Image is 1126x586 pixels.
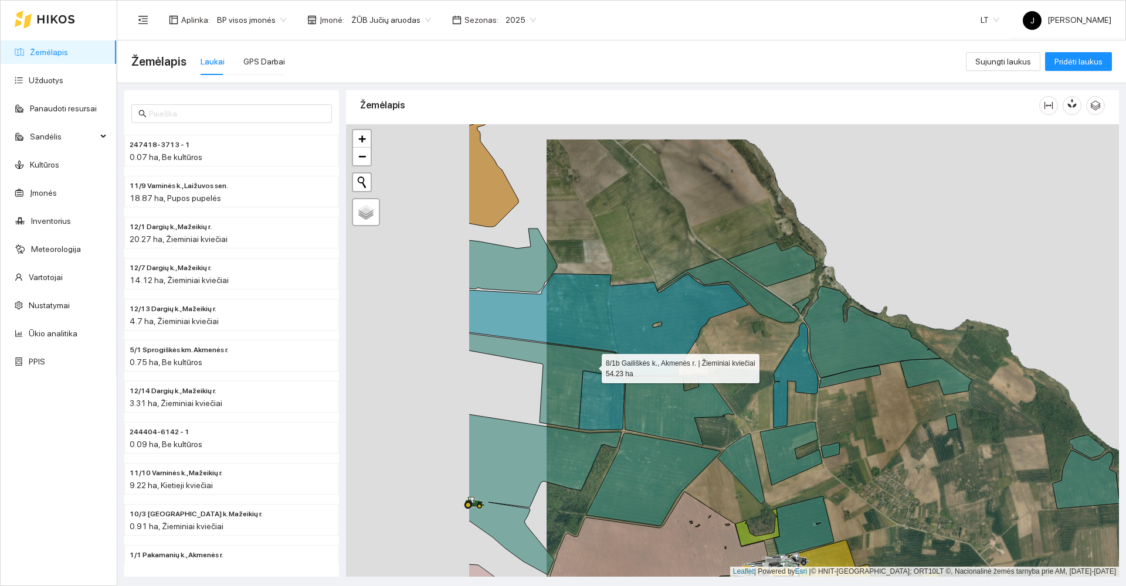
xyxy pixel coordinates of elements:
span: 247418-3713 - 1 [130,139,190,151]
span: layout [169,15,178,25]
span: [PERSON_NAME] [1023,15,1111,25]
span: 12/14 Dargių k., Mažeikių r. [130,386,216,397]
span: − [358,149,366,163]
a: Zoom in [353,130,371,148]
span: 11/10 Varninės k., Mažeikių r. [130,468,223,479]
div: GPS Darbai [243,55,285,68]
span: menu-fold [138,15,148,25]
span: 9.22 ha, Kietieji kviečiai [130,481,213,490]
button: column-width [1039,96,1058,115]
span: Pridėti laukus [1054,55,1103,68]
a: Panaudoti resursai [30,104,97,113]
span: 11/9 Varninės k., Laižuvos sen. [130,180,228,192]
a: PPIS [29,357,45,366]
a: Kultūros [30,160,59,169]
span: ŽŪB Jučių aruodas [351,11,431,29]
a: Nustatymai [29,301,70,310]
span: search [138,110,147,118]
span: 0.09 ha, Be kultūros [130,439,202,449]
span: Sandėlis [30,125,97,148]
span: 0.07 ha, Be kultūros [130,152,202,162]
span: 5/1 Sprogiškės km. Akmenės r. [130,345,229,356]
span: 18.87 ha, Pupos pupelės [130,193,221,203]
span: LT [981,11,999,29]
span: J [1030,11,1035,30]
a: Sujungti laukus [966,57,1040,66]
button: Initiate a new search [353,173,371,191]
span: | [809,567,811,575]
a: Layers [353,199,379,225]
span: Sezonas : [464,13,498,26]
a: Esri [795,567,808,575]
span: 244404-6142 - 1 [130,427,189,438]
span: 12/13 Dargių k., Mažeikių r. [130,304,216,315]
span: + [358,131,366,146]
span: 12/7 Dargių k., Mažeikių r. [130,263,212,274]
span: 4.7 ha, Žieminiai kviečiai [130,316,219,326]
span: Žemėlapis [131,52,186,71]
a: Užduotys [29,76,63,85]
span: calendar [452,15,462,25]
span: column-width [1040,101,1057,110]
span: shop [307,15,317,25]
span: Įmonė : [320,13,344,26]
button: Pridėti laukus [1045,52,1112,71]
span: BP visos įmonės [217,11,286,29]
span: 10/3 Kalniškių k. Mažeikių r. [130,509,263,520]
button: Sujungti laukus [966,52,1040,71]
a: Pridėti laukus [1045,57,1112,66]
a: Leaflet [733,567,754,575]
span: Sujungti laukus [975,55,1031,68]
div: Žemėlapis [360,88,1039,122]
a: Įmonės [30,188,57,197]
div: Laukai [201,55,225,68]
span: 14.12 ha, Žieminiai kviečiai [130,275,229,285]
a: Zoom out [353,148,371,165]
div: | Powered by © HNIT-[GEOGRAPHIC_DATA]; ORT10LT ©, Nacionalinė žemės tarnyba prie AM, [DATE]-[DATE] [730,567,1119,577]
span: 0.75 ha, Be kultūros [130,357,202,367]
span: Aplinka : [181,13,210,26]
button: menu-fold [131,8,155,32]
a: Vartotojai [29,272,63,282]
input: Paieška [149,107,325,120]
span: 0.91 ha, Žieminiai kviečiai [130,522,223,531]
span: 1/1 Pakamanių k., Akmenės r. [130,550,223,561]
span: 3.31 ha, Žieminiai kviečiai [130,398,222,408]
a: Žemėlapis [30,47,68,57]
a: Meteorologija [31,244,81,254]
a: Inventorius [31,216,71,226]
span: 2025 [506,11,536,29]
a: Ūkio analitika [29,329,77,338]
span: 20.27 ha, Žieminiai kviečiai [130,234,228,244]
span: 12/1 Dargių k., Mažeikių r. [130,222,212,233]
